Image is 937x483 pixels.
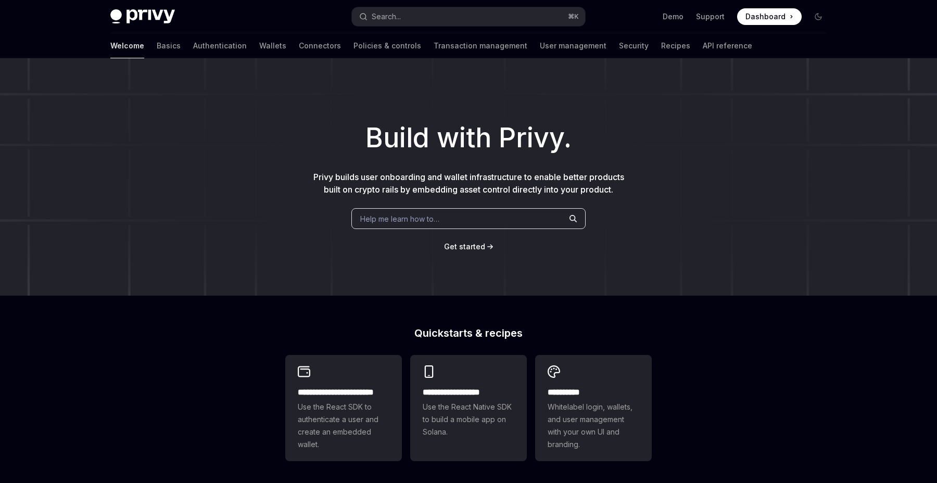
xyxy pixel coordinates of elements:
[410,355,527,461] a: **** **** **** ***Use the React Native SDK to build a mobile app on Solana.
[360,213,439,224] span: Help me learn how to…
[110,9,175,24] img: dark logo
[353,33,421,58] a: Policies & controls
[17,118,920,158] h1: Build with Privy.
[444,242,485,251] span: Get started
[696,11,725,22] a: Support
[372,10,401,23] div: Search...
[737,8,802,25] a: Dashboard
[423,401,514,438] span: Use the React Native SDK to build a mobile app on Solana.
[661,33,690,58] a: Recipes
[619,33,649,58] a: Security
[663,11,683,22] a: Demo
[540,33,606,58] a: User management
[548,401,639,451] span: Whitelabel login, wallets, and user management with your own UI and branding.
[568,12,579,21] span: ⌘ K
[313,172,624,195] span: Privy builds user onboarding and wallet infrastructure to enable better products built on crypto ...
[193,33,247,58] a: Authentication
[285,328,652,338] h2: Quickstarts & recipes
[703,33,752,58] a: API reference
[298,401,389,451] span: Use the React SDK to authenticate a user and create an embedded wallet.
[259,33,286,58] a: Wallets
[444,241,485,252] a: Get started
[157,33,181,58] a: Basics
[745,11,786,22] span: Dashboard
[434,33,527,58] a: Transaction management
[810,8,827,25] button: Toggle dark mode
[299,33,341,58] a: Connectors
[110,33,144,58] a: Welcome
[535,355,652,461] a: **** *****Whitelabel login, wallets, and user management with your own UI and branding.
[352,7,585,26] button: Open search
